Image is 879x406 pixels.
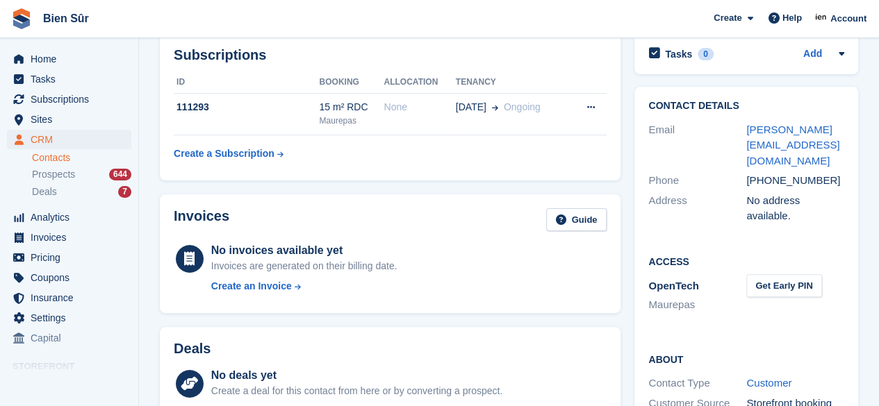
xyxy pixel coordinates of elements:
div: Address [648,193,746,224]
a: Prospects 644 [32,167,131,182]
span: Subscriptions [31,90,114,109]
div: 644 [109,169,131,180]
h2: Invoices [174,208,229,231]
a: menu [7,328,131,348]
div: Contact Type [648,375,746,391]
span: Tasks [31,69,114,89]
h2: Tasks [665,48,692,60]
a: Bien Sûr [38,7,95,30]
div: Create an Invoice [211,279,292,294]
a: Contacts [32,151,131,164]
th: Tenancy [456,71,568,94]
div: No address available. [746,193,844,224]
a: menu [7,90,131,109]
div: 7 [118,186,131,198]
div: Invoices are generated on their billing date. [211,259,397,273]
span: Sites [31,110,114,129]
span: Coupons [31,268,114,287]
span: OpenTech [648,280,698,291]
a: [PERSON_NAME][EMAIL_ADDRESS][DOMAIN_NAME] [746,124,839,167]
div: Maurepas [319,115,384,127]
div: 111293 [174,100,319,115]
span: Capital [31,328,114,348]
a: menu [7,110,131,129]
span: Ongoing [504,101,541,112]
a: menu [7,308,131,328]
button: Get Early PIN [746,274,821,297]
span: Analytics [31,208,114,227]
a: Create a Subscription [174,141,284,167]
span: Pricing [31,248,114,267]
span: Settings [31,308,114,328]
h2: Access [648,254,844,268]
div: [PHONE_NUMBER] [746,173,844,189]
div: Email [648,122,746,169]
div: None [384,100,455,115]
div: Create a Subscription [174,146,274,161]
th: ID [174,71,319,94]
a: Create an Invoice [211,279,397,294]
span: [DATE] [456,100,486,115]
span: Create [714,11,741,25]
span: Account [830,12,866,26]
span: Deals [32,185,57,198]
a: menu [7,268,131,287]
span: Insurance [31,288,114,307]
div: 0 [698,48,714,60]
a: menu [7,228,131,247]
img: stora-icon-8386f47178a22dfd0bd8f6a31ec36ba5ce8667c1dd55bd0f319d3a0aa187defe.svg [11,8,32,29]
span: Home [31,49,114,69]
span: Help [782,11,802,25]
a: menu [7,130,131,149]
th: Allocation [384,71,455,94]
img: Asmaa Habri [814,11,828,25]
div: No invoices available yet [211,242,397,259]
a: Add [803,46,822,62]
a: menu [7,248,131,267]
span: Prospects [32,168,75,181]
div: 15 m² RDC [319,100,384,115]
a: menu [7,208,131,227]
a: menu [7,49,131,69]
a: Guide [546,208,607,231]
th: Booking [319,71,384,94]
a: menu [7,288,131,307]
h2: Subscriptions [174,47,607,63]
div: Phone [648,173,746,189]
span: CRM [31,130,114,149]
h2: Contact Details [648,101,844,112]
span: Invoices [31,228,114,247]
h2: About [648,352,844,366]
a: Customer [746,377,791,389]
div: Create a deal for this contact from here or by converting a prospect. [211,384,502,398]
div: No deals yet [211,367,502,384]
li: Maurepas [648,297,746,313]
a: menu [7,69,131,89]
h2: Deals [174,341,211,357]
a: Deals 7 [32,185,131,199]
span: Storefront [13,360,138,373]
